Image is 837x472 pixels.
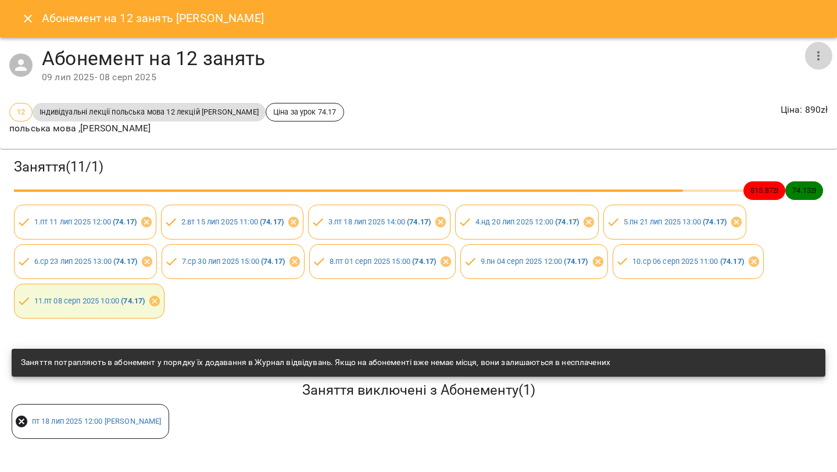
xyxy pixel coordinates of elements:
div: 10.ср 06 серп 2025 11:00 (74.17) [613,244,764,279]
b: ( 74.17 ) [564,257,588,266]
div: 9.пн 04 серп 2025 12:00 (74.17) [460,244,607,279]
a: 10.ср 06 серп 2025 11:00 (74.17) [632,257,744,266]
a: 8.пт 01 серп 2025 15:00 (74.17) [330,257,437,266]
div: 3.пт 18 лип 2025 14:00 (74.17) [308,205,450,239]
div: Заняття потрапляють в абонемент у порядку їх додавання в Журнал відвідувань. Якщо на абонементі в... [21,352,610,373]
div: 1.пт 11 лип 2025 12:00 (74.17) [14,205,156,239]
b: ( 74.17 ) [720,257,744,266]
b: ( 74.17 ) [261,257,285,266]
b: ( 74.17 ) [412,257,436,266]
a: 6.ср 23 лип 2025 13:00 (74.17) [34,257,137,266]
button: Close [14,5,42,33]
div: 5.пн 21 лип 2025 13:00 (74.17) [603,205,746,239]
a: 3.пт 18 лип 2025 14:00 (74.17) [328,217,431,226]
span: 815.87 zł [743,185,785,196]
div: 8.пт 01 серп 2025 15:00 (74.17) [309,244,456,279]
a: 11.пт 08 серп 2025 10:00 (74.17) [34,296,145,305]
span: Індивідуальні лекції польська мова 12 лекцій [PERSON_NAME] [33,106,266,117]
h5: Заняття виключені з Абонементу ( 1 ) [12,381,825,399]
b: ( 74.17 ) [260,217,284,226]
h4: Абонемент на 12 занять [42,47,804,70]
div: 7.ср 30 лип 2025 15:00 (74.17) [162,244,305,279]
span: 74.13 zł [785,185,823,196]
div: 09 лип 2025 - 08 серп 2025 [42,70,804,84]
div: 6.ср 23 лип 2025 13:00 (74.17) [14,244,157,279]
p: Ціна : 890 zł [781,103,828,117]
div: 4.нд 20 лип 2025 12:00 (74.17) [455,205,599,239]
span: Ціна за урок 74.17 [266,106,344,117]
div: 2.вт 15 лип 2025 11:00 (74.17) [161,205,303,239]
b: ( 74.17 ) [121,296,145,305]
a: 7.ср 30 лип 2025 15:00 (74.17) [182,257,285,266]
a: 5.пн 21 лип 2025 13:00 (74.17) [624,217,727,226]
a: 2.вт 15 лип 2025 11:00 (74.17) [181,217,284,226]
a: 9.пн 04 серп 2025 12:00 (74.17) [481,257,588,266]
b: ( 74.17 ) [113,217,137,226]
a: пт 18 лип 2025 12:00 [PERSON_NAME] [32,417,162,425]
span: 12 [10,106,32,117]
h3: Заняття ( 11 / 1 ) [14,158,823,176]
a: 4.нд 20 лип 2025 12:00 (74.17) [475,217,579,226]
b: ( 74.17 ) [407,217,431,226]
div: 11.пт 08 серп 2025 10:00 (74.17) [14,284,164,319]
a: 1.пт 11 лип 2025 12:00 (74.17) [34,217,137,226]
h6: Абонемент на 12 занять [PERSON_NAME] [42,9,264,27]
b: ( 74.17 ) [703,217,727,226]
p: польська мова ,[PERSON_NAME] [9,121,344,135]
b: ( 74.17 ) [555,217,579,226]
b: ( 74.17 ) [113,257,137,266]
